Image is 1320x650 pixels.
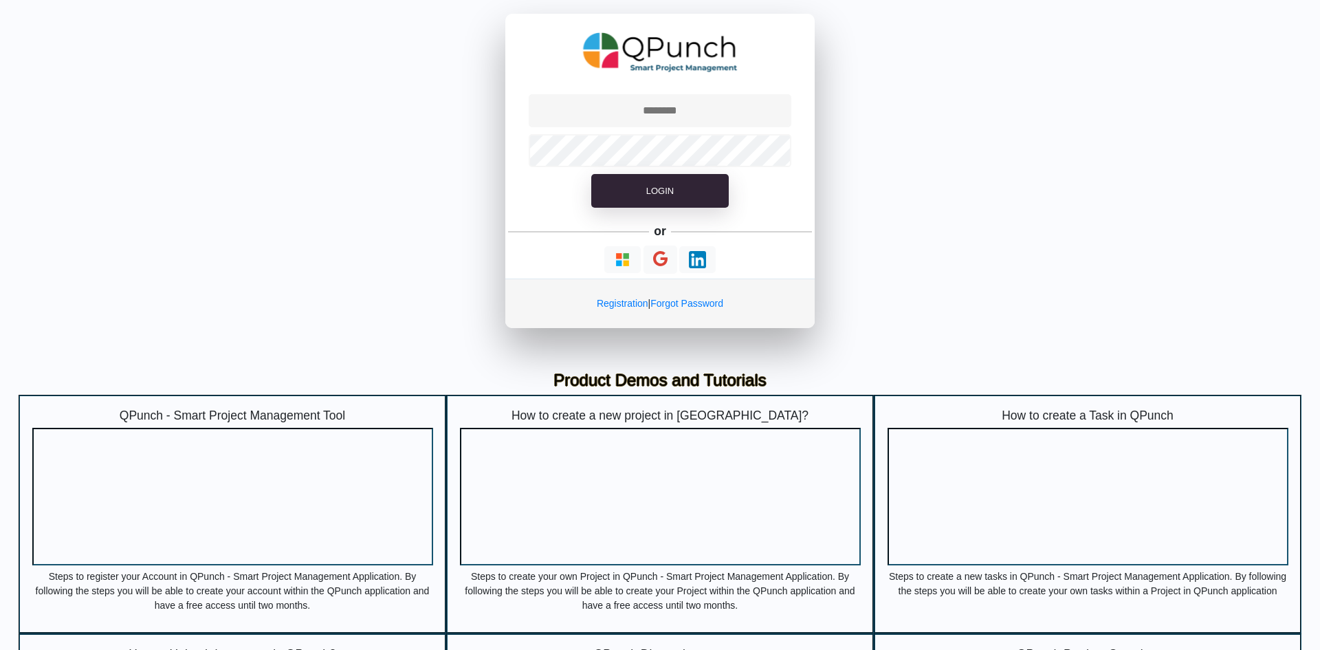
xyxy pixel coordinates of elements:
[652,221,669,241] h5: or
[460,570,861,611] p: Steps to create your own Project in QPunch - Smart Project Management Application. By following t...
[643,246,677,274] button: Continue With Google
[460,409,861,423] h5: How to create a new project in [GEOGRAPHIC_DATA]?
[604,246,641,273] button: Continue With Microsoft Azure
[505,279,815,328] div: |
[888,570,1288,611] p: Steps to create a new tasks in QPunch - Smart Project Management Application. By following the st...
[32,409,433,423] h5: QPunch - Smart Project Management Tool
[689,251,706,268] img: Loading...
[679,246,716,273] button: Continue With LinkedIn
[29,371,1291,391] h3: Product Demos and Tutorials
[888,409,1288,423] h5: How to create a Task in QPunch
[591,174,729,208] button: Login
[583,28,738,77] img: QPunch
[650,298,723,309] a: Forgot Password
[614,251,631,268] img: Loading...
[597,298,648,309] a: Registration
[646,186,674,196] span: Login
[32,570,433,611] p: Steps to register your Account in QPunch - Smart Project Management Application. By following the...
